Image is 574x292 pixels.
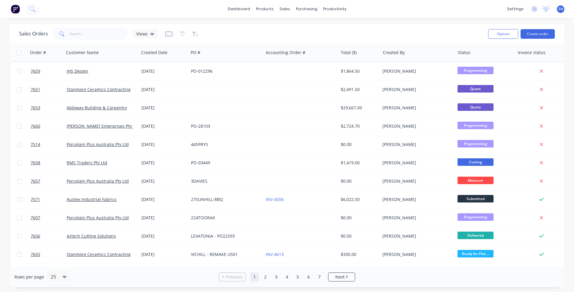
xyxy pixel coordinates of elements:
div: sales [276,5,293,14]
div: [PERSON_NAME] [382,68,449,74]
div: PO-012296 [191,68,258,74]
div: $0.00 [341,178,376,184]
a: RMS Traders Pty Ltd [67,160,107,166]
a: Page 4 [282,272,292,281]
a: INV-4613 [266,251,284,257]
div: [DATE] [141,87,186,93]
div: [PERSON_NAME] [382,123,449,129]
div: Order # [30,50,46,56]
div: [DATE] [141,68,186,74]
div: [DATE] [141,141,186,148]
span: Cutting [458,158,494,166]
a: [PERSON_NAME] Enterprises Pty Ltd [67,123,139,129]
span: 7653 [31,105,40,111]
div: PO # [191,50,200,56]
div: [PERSON_NAME] [382,105,449,111]
a: 7514 [31,135,67,154]
span: Submitted [458,195,494,202]
input: Search... [70,28,128,40]
div: [DATE] [141,251,186,257]
div: 3DAVIES [191,178,258,184]
div: $2,724.70 [341,123,376,129]
a: Ableway Building & Carpentry [67,105,127,111]
div: 27SUNHILL-BBQ [191,196,258,202]
div: $330.00 [341,251,376,257]
div: $0.00 [341,215,376,221]
button: Create order [521,29,555,39]
div: [DATE] [141,196,186,202]
span: 7659 [31,68,40,74]
a: Previous page [219,274,246,280]
div: [PERSON_NAME] [382,215,449,221]
span: Views [136,31,148,37]
a: 7660 [31,117,67,135]
div: productivity [320,5,349,14]
a: Austex Industrial Fabrics [67,196,116,202]
a: Page 3 [272,272,281,281]
a: 7651 [31,81,67,99]
span: Rows per page [14,274,44,280]
div: Accounting Order # [266,50,305,56]
span: 7514 [31,141,40,148]
div: PO-03449 [191,160,258,166]
div: [PERSON_NAME] [382,178,449,184]
span: Measure [458,177,494,184]
span: Ready for Pick ... [458,250,494,257]
div: VICHILL - REMAKE U501 [191,251,258,257]
a: Page 6 [304,272,313,281]
div: Status [458,50,470,56]
h1: Sales Orders [19,31,48,37]
span: Programming [458,213,494,221]
span: Quote [458,103,494,111]
div: Created By [383,50,405,56]
a: Porcelain Plus Australia Pty Ltd [67,178,129,184]
div: $1,419.00 [341,160,376,166]
div: [PERSON_NAME] [382,196,449,202]
a: Stanmore Ceramics Contracting [67,251,131,257]
span: Programming [458,67,494,74]
span: Quote [458,85,494,93]
div: $0.00 [341,141,376,148]
div: [DATE] [141,233,186,239]
div: Customer Name [66,50,99,56]
div: [PERSON_NAME] [382,160,449,166]
a: IHS Design [67,68,88,74]
div: $29,667.00 [341,105,376,111]
a: Aztech Cutting Solutions [67,233,116,239]
span: Programming [458,140,494,148]
div: [DATE] [141,123,186,129]
span: Next [335,274,345,280]
div: $2,491.50 [341,87,376,93]
a: 7658 [31,154,67,172]
div: [DATE] [141,215,186,221]
div: $6,022.50 [341,196,376,202]
div: LEXATONIA - PO22593 [191,233,258,239]
span: 7607 [31,215,40,221]
div: PO-28103 [191,123,258,129]
div: [PERSON_NAME] [382,87,449,93]
a: Page 5 [293,272,302,281]
span: Delivered [458,232,494,239]
a: 7607 [31,209,67,227]
button: Options [488,29,518,39]
div: $1,864.50 [341,68,376,74]
div: Invoice status [518,50,545,56]
a: 7659 [31,62,67,80]
div: [DATE] [141,160,186,166]
span: 7660 [31,123,40,129]
a: Page 7 [315,272,324,281]
div: Created Date [141,50,168,56]
div: [DATE] [141,105,186,111]
a: 7655 [31,245,67,263]
div: products [253,5,276,14]
a: 7656 [31,227,67,245]
span: 7571 [31,196,40,202]
span: Previous [225,274,243,280]
div: [DATE] [141,178,186,184]
div: $0.00 [341,233,376,239]
span: 7651 [31,87,40,93]
div: settings [504,5,527,14]
a: INV-4556 [266,196,284,202]
a: Porcelain Plus Australia Pty Ltd [67,141,129,147]
a: 7654 [31,264,67,282]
